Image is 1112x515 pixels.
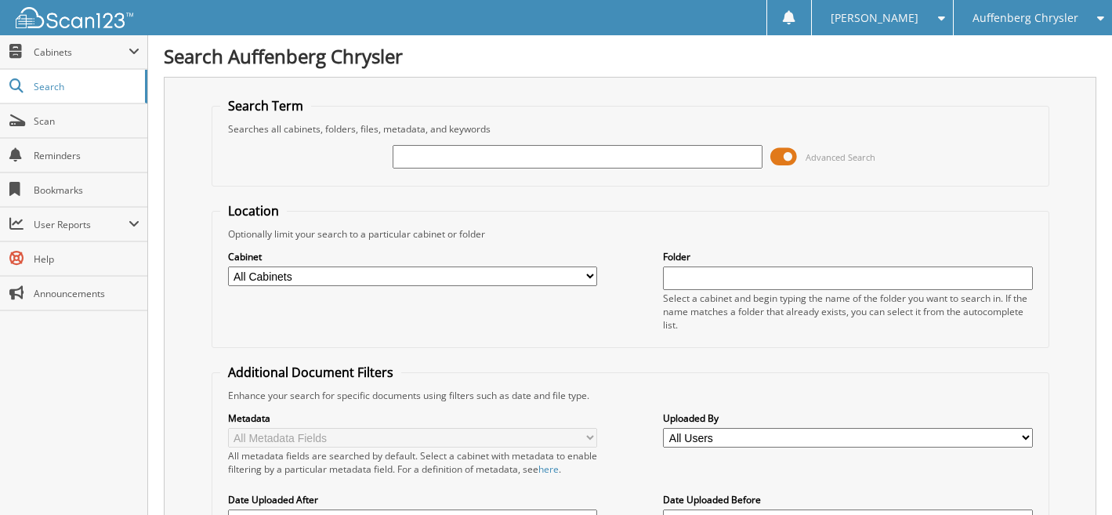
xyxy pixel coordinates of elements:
[831,13,918,23] span: [PERSON_NAME]
[538,462,559,476] a: here
[34,252,139,266] span: Help
[973,13,1078,23] span: Auffenberg Chrysler
[34,287,139,300] span: Announcements
[228,250,597,263] label: Cabinet
[34,149,139,162] span: Reminders
[220,227,1041,241] div: Optionally limit your search to a particular cabinet or folder
[34,183,139,197] span: Bookmarks
[220,202,287,219] legend: Location
[164,43,1096,69] h1: Search Auffenberg Chrysler
[34,114,139,128] span: Scan
[663,493,1032,506] label: Date Uploaded Before
[34,218,129,231] span: User Reports
[228,449,597,476] div: All metadata fields are searched by default. Select a cabinet with metadata to enable filtering b...
[663,292,1032,332] div: Select a cabinet and begin typing the name of the folder you want to search in. If the name match...
[34,80,137,93] span: Search
[220,389,1041,402] div: Enhance your search for specific documents using filters such as date and file type.
[806,151,875,163] span: Advanced Search
[663,412,1032,425] label: Uploaded By
[220,97,311,114] legend: Search Term
[228,412,597,425] label: Metadata
[220,364,401,381] legend: Additional Document Filters
[34,45,129,59] span: Cabinets
[663,250,1032,263] label: Folder
[220,122,1041,136] div: Searches all cabinets, folders, files, metadata, and keywords
[16,7,133,28] img: scan123-logo-white.svg
[228,493,597,506] label: Date Uploaded After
